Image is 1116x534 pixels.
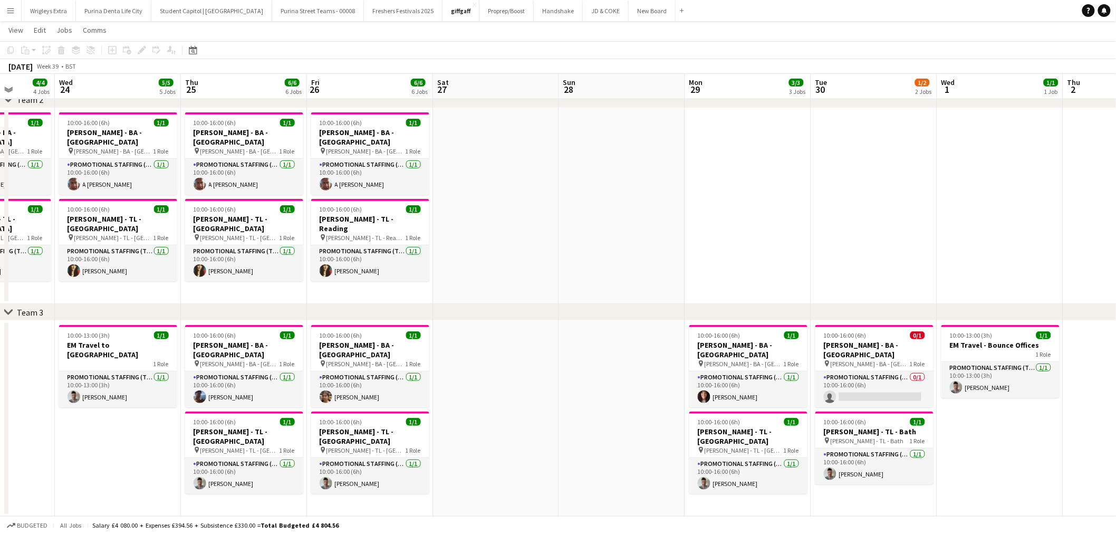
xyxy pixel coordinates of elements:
[194,418,236,426] span: 10:00-16:00 (6h)
[784,418,799,426] span: 1/1
[320,418,362,426] span: 10:00-16:00 (6h)
[280,446,295,454] span: 1 Role
[52,23,76,37] a: Jobs
[185,78,198,87] span: Thu
[185,199,303,281] div: 10:00-16:00 (6h)1/1[PERSON_NAME] - TL - [GEOGRAPHIC_DATA] [PERSON_NAME] - TL - [GEOGRAPHIC_DATA]1...
[941,325,1060,398] app-job-card: 10:00-13:00 (3h)1/1EM Travel - Bounce Offices1 RolePromotional Staffing (Team Leader)1/110:00-13:...
[831,360,910,368] span: [PERSON_NAME] - BA - [GEOGRAPHIC_DATA]
[311,371,429,407] app-card-role: Promotional Staffing (Brand Ambassadors)1/110:00-16:00 (6h)[PERSON_NAME]
[1067,78,1081,87] span: Thu
[22,1,76,21] button: Wrigleys Extra
[406,360,421,368] span: 1 Role
[436,83,449,96] span: 27
[65,62,76,70] div: BST
[8,61,33,72] div: [DATE]
[824,331,867,339] span: 10:00-16:00 (6h)
[815,371,934,407] app-card-role: Promotional Staffing (Brand Ambassadors)0/110:00-16:00 (6h)
[689,371,807,407] app-card-role: Promotional Staffing (Brand Ambassadors)1/110:00-16:00 (6h)[PERSON_NAME]
[406,205,421,213] span: 1/1
[185,325,303,407] app-job-card: 10:00-16:00 (6h)1/1[PERSON_NAME] - BA - [GEOGRAPHIC_DATA] [PERSON_NAME] - BA - [GEOGRAPHIC_DATA]1...
[583,1,629,21] button: JD & COKE
[705,446,784,454] span: [PERSON_NAME] - TL - [GEOGRAPHIC_DATA]
[56,25,72,35] span: Jobs
[34,25,46,35] span: Edit
[280,331,295,339] span: 1/1
[200,446,280,454] span: [PERSON_NAME] - TL - [GEOGRAPHIC_DATA]
[280,205,295,213] span: 1/1
[280,234,295,242] span: 1 Role
[200,147,280,155] span: [PERSON_NAME] - BA - [GEOGRAPHIC_DATA]
[153,147,169,155] span: 1 Role
[27,234,43,242] span: 1 Role
[629,1,676,21] button: New Board
[311,325,429,407] app-job-card: 10:00-16:00 (6h)1/1[PERSON_NAME] - BA - [GEOGRAPHIC_DATA] [PERSON_NAME] - BA - [GEOGRAPHIC_DATA]1...
[59,128,177,147] h3: [PERSON_NAME] - BA - [GEOGRAPHIC_DATA]
[261,521,339,529] span: Total Budgeted £4 804.56
[35,62,61,70] span: Week 39
[562,83,576,96] span: 28
[940,83,955,96] span: 1
[17,307,43,318] div: Team 3
[320,119,362,127] span: 10:00-16:00 (6h)
[442,1,479,21] button: giffgaff
[326,360,406,368] span: [PERSON_NAME] - BA - [GEOGRAPHIC_DATA]
[68,331,110,339] span: 10:00-13:00 (3h)
[950,331,993,339] span: 10:00-13:00 (3h)
[1036,350,1051,358] span: 1 Role
[184,83,198,96] span: 25
[59,214,177,233] h3: [PERSON_NAME] - TL - [GEOGRAPHIC_DATA]
[285,79,300,87] span: 6/6
[815,78,828,87] span: Tue
[406,446,421,454] span: 1 Role
[200,234,280,242] span: [PERSON_NAME] - TL - [GEOGRAPHIC_DATA]
[689,412,807,494] app-job-card: 10:00-16:00 (6h)1/1[PERSON_NAME] - TL - [GEOGRAPHIC_DATA] [PERSON_NAME] - TL - [GEOGRAPHIC_DATA]1...
[815,449,934,484] app-card-role: Promotional Staffing (Team Leader)1/110:00-16:00 (6h)[PERSON_NAME]
[311,199,429,281] div: 10:00-16:00 (6h)1/1[PERSON_NAME] - TL - Reading [PERSON_NAME] - TL - Reading1 RolePromotional Sta...
[311,214,429,233] h3: [PERSON_NAME] - TL - Reading
[59,245,177,281] app-card-role: Promotional Staffing (Team Leader)1/110:00-16:00 (6h)[PERSON_NAME]
[59,112,177,195] app-job-card: 10:00-16:00 (6h)1/1[PERSON_NAME] - BA - [GEOGRAPHIC_DATA] [PERSON_NAME] - BA - [GEOGRAPHIC_DATA]1...
[326,234,406,242] span: [PERSON_NAME] - TL - Reading
[311,340,429,359] h3: [PERSON_NAME] - BA - [GEOGRAPHIC_DATA]
[784,360,799,368] span: 1 Role
[194,119,236,127] span: 10:00-16:00 (6h)
[280,119,295,127] span: 1/1
[941,362,1060,398] app-card-role: Promotional Staffing (Team Leader)1/110:00-13:00 (3h)[PERSON_NAME]
[151,1,272,21] button: Student Capitol | [GEOGRAPHIC_DATA]
[185,245,303,281] app-card-role: Promotional Staffing (Team Leader)1/110:00-16:00 (6h)[PERSON_NAME]
[17,94,43,105] div: Team 2
[1066,83,1081,96] span: 2
[27,147,43,155] span: 1 Role
[159,79,174,87] span: 5/5
[784,446,799,454] span: 1 Role
[68,205,110,213] span: 10:00-16:00 (6h)
[5,520,49,531] button: Budgeted
[185,458,303,494] app-card-role: Promotional Staffing (Team Leader)1/110:00-16:00 (6h)[PERSON_NAME]
[1044,79,1059,87] span: 1/1
[311,412,429,494] div: 10:00-16:00 (6h)1/1[PERSON_NAME] - TL - [GEOGRAPHIC_DATA] [PERSON_NAME] - TL - [GEOGRAPHIC_DATA]1...
[59,325,177,407] div: 10:00-13:00 (3h)1/1EM Travel to [GEOGRAPHIC_DATA]1 RolePromotional Staffing (Team Leader)1/110:00...
[815,325,934,407] app-job-card: 10:00-16:00 (6h)0/1[PERSON_NAME] - BA - [GEOGRAPHIC_DATA] [PERSON_NAME] - BA - [GEOGRAPHIC_DATA]1...
[153,360,169,368] span: 1 Role
[406,234,421,242] span: 1 Role
[406,331,421,339] span: 1/1
[311,245,429,281] app-card-role: Promotional Staffing (Team Leader)1/110:00-16:00 (6h)[PERSON_NAME]
[815,427,934,436] h3: [PERSON_NAME] - TL - Bath
[185,427,303,446] h3: [PERSON_NAME] - TL - [GEOGRAPHIC_DATA]
[815,340,934,359] h3: [PERSON_NAME] - BA - [GEOGRAPHIC_DATA]
[915,79,930,87] span: 1/2
[689,78,703,87] span: Mon
[17,522,47,529] span: Budgeted
[916,88,932,96] div: 2 Jobs
[154,331,169,339] span: 1/1
[534,1,583,21] button: Handshake
[28,205,43,213] span: 1/1
[320,205,362,213] span: 10:00-16:00 (6h)
[910,331,925,339] span: 0/1
[311,427,429,446] h3: [PERSON_NAME] - TL - [GEOGRAPHIC_DATA]
[185,112,303,195] app-job-card: 10:00-16:00 (6h)1/1[PERSON_NAME] - BA - [GEOGRAPHIC_DATA] [PERSON_NAME] - BA - [GEOGRAPHIC_DATA]1...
